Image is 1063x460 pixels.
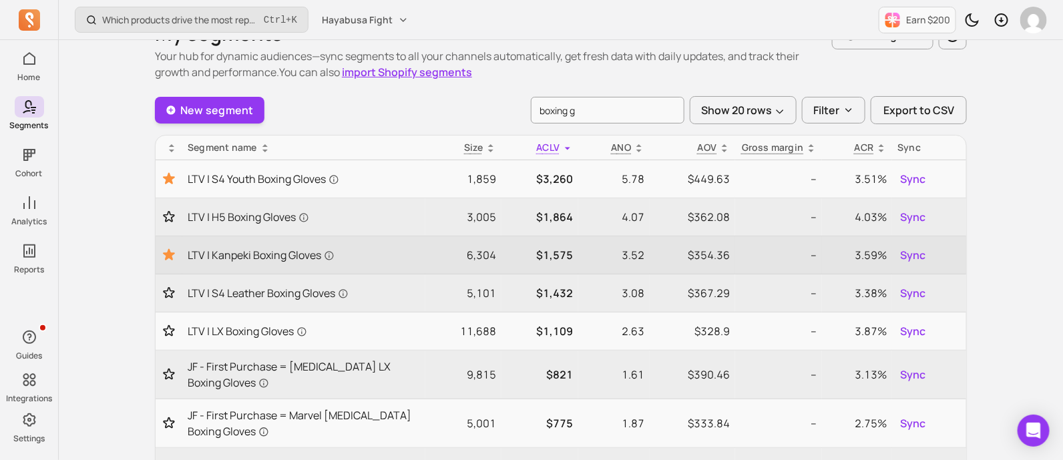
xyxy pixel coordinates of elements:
[188,285,349,301] span: LTV | S4 Leather Boxing Gloves
[102,13,258,27] p: Which products drive the most repeat purchases?
[740,323,817,339] p: --
[314,8,417,32] button: Hayabusa Fight
[431,415,496,431] p: 5,001
[1020,7,1047,33] img: avatar
[900,247,925,263] span: Sync
[188,141,420,154] div: Segment name
[813,102,839,118] p: Filter
[75,7,308,33] button: Which products drive the most repeat purchases?Ctrl+K
[188,323,307,339] span: LTV | LX Boxing Gloves
[507,171,573,187] p: $3,260
[188,209,309,225] span: LTV | H5 Boxing Gloves
[464,141,483,154] span: Size
[584,367,644,383] p: 1.61
[431,285,496,301] p: 5,101
[431,171,496,187] p: 1,859
[161,286,177,300] button: Toggle favorite
[655,323,730,339] p: $328.9
[507,285,573,301] p: $1,432
[507,323,573,339] p: $1,109
[161,171,177,187] button: Toggle favorite
[900,323,925,339] span: Sync
[584,209,644,225] p: 4.07
[188,247,335,263] span: LTV | Kanpeki Boxing Gloves
[13,433,45,444] p: Settings
[897,364,928,385] button: Sync
[531,97,684,124] input: search
[655,285,730,301] p: $367.29
[188,171,420,187] a: LTV | S4 Youth Boxing Gloves
[188,247,420,263] a: LTV | Kanpeki Boxing Gloves
[897,168,928,190] button: Sync
[655,247,730,263] p: $354.36
[507,415,573,431] p: $775
[900,415,925,431] span: Sync
[879,7,956,33] button: Earn $200
[827,247,887,263] p: 3.59%
[897,141,961,154] div: Sync
[16,351,42,361] p: Guides
[827,285,887,301] p: 3.38%
[188,407,420,439] a: JF - First Purchase = Marvel [MEDICAL_DATA] Boxing Gloves
[827,323,887,339] p: 3.87%
[827,415,887,431] p: 2.75%
[536,141,560,154] span: ACLV
[188,171,339,187] span: LTV | S4 Youth Boxing Gloves
[611,141,631,154] span: ANO
[431,209,496,225] p: 3,005
[655,171,730,187] p: $449.63
[264,13,286,27] kbd: Ctrl
[740,171,817,187] p: --
[655,367,730,383] p: $390.46
[584,285,644,301] p: 3.08
[431,323,496,339] p: 11,688
[897,320,928,342] button: Sync
[279,65,472,79] span: You can also
[16,168,43,179] p: Cohort
[431,247,496,263] p: 6,304
[900,285,925,301] span: Sync
[740,247,817,263] p: --
[740,209,817,225] p: --
[690,96,797,124] button: Show 20 rows
[871,96,967,124] button: Export to CSV
[188,285,420,301] a: LTV | S4 Leather Boxing Gloves
[897,282,928,304] button: Sync
[15,324,44,364] button: Guides
[161,324,177,338] button: Toggle favorite
[827,209,887,225] p: 4.03%
[740,285,817,301] p: --
[655,415,730,431] p: $333.84
[507,367,573,383] p: $821
[655,209,730,225] p: $362.08
[161,210,177,224] button: Toggle favorite
[161,368,177,381] button: Toggle favorite
[900,367,925,383] span: Sync
[155,97,264,124] a: New segment
[698,141,717,154] p: AOV
[11,216,47,227] p: Analytics
[584,323,644,339] p: 2.63
[742,141,804,154] p: Gross margin
[292,15,297,25] kbd: K
[264,13,297,27] span: +
[507,247,573,263] p: $1,575
[188,209,420,225] a: LTV | H5 Boxing Gloves
[342,65,472,79] a: import Shopify segments
[155,21,832,45] h1: My segments
[900,171,925,187] span: Sync
[897,244,928,266] button: Sync
[188,359,420,391] span: JF - First Purchase = [MEDICAL_DATA] LX Boxing Gloves
[155,48,832,80] p: Your hub for dynamic audiences—sync segments to all your channels automatically, get fresh data w...
[802,97,865,124] button: Filter
[740,367,817,383] p: --
[431,367,496,383] p: 9,815
[584,247,644,263] p: 3.52
[959,7,986,33] button: Toggle dark mode
[740,415,817,431] p: --
[584,415,644,431] p: 1.87
[883,102,954,118] span: Export to CSV
[584,171,644,187] p: 5.78
[10,120,49,131] p: Segments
